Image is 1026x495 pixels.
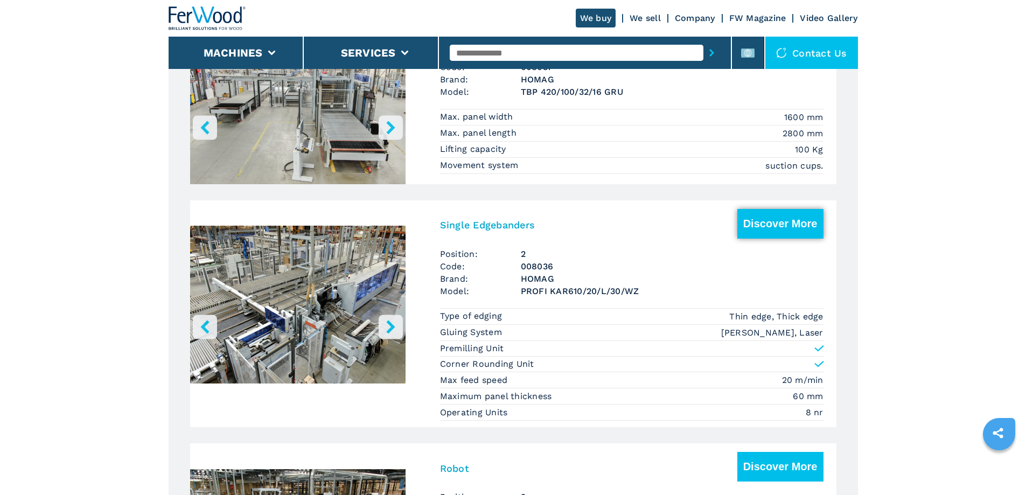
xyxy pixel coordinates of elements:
[521,73,823,86] h3: HOMAG
[193,115,217,140] button: left-button
[190,6,406,268] div: Go to Slide 1
[440,248,521,260] span: Position:
[190,206,406,408] img: 63e255ada46d2120819526894cfa98d3
[729,13,786,23] a: FW Magazine
[204,46,263,59] button: Machines
[985,420,1011,447] a: sharethis
[782,374,823,386] em: 20 m/min
[795,143,823,156] em: 100 Kg
[440,310,505,322] p: Type of edging
[190,200,836,428] a: left-buttonright-buttonGo to Slide 1Go to Slide 2Go to Slide 3Go to Slide 4Go to Slide 5Go to Sli...
[440,219,535,231] h3: Single Edgebanders
[980,447,1018,487] iframe: Chat
[379,315,403,339] button: right-button
[440,86,521,98] span: Model:
[440,260,521,273] span: Code:
[776,47,787,58] img: Contact us
[765,159,823,172] em: suction cups.
[190,1,836,184] a: left-buttonright-buttonGo to Slide 1Go to Slide 2Go to Slide 3Go to Slide 4Go to Slide 5Go to Sli...
[765,37,858,69] div: Contact us
[440,326,505,338] p: Gluing System
[379,115,403,140] button: right-button
[169,6,246,30] img: Ferwood
[440,285,521,297] span: Model:
[800,13,857,23] a: Video Gallery
[190,6,406,208] img: d256888c630f26554c5dbc43e1daf477
[521,285,823,297] h3: PROFI KAR610/20/L/30/WZ
[440,391,555,402] p: Maximum panel thickness
[521,273,823,285] h3: HOMAG
[737,209,823,239] button: Discover More
[440,73,521,86] span: Brand:
[675,13,715,23] a: Company
[440,111,516,123] p: Max. panel width
[576,9,616,27] a: We buy
[440,343,504,354] p: Premilling Unit
[630,13,661,23] a: We sell
[806,406,823,419] em: 8 nr
[721,326,823,339] em: [PERSON_NAME], Laser
[193,315,217,339] button: left-button
[783,127,823,140] em: 2800 mm
[703,40,720,65] button: submit-button
[793,390,823,402] em: 60 mm
[440,127,520,139] p: Max. panel length
[521,260,823,273] h3: 008036
[440,143,509,155] p: Lifting capacity
[440,407,511,419] p: Operating Units
[521,248,823,260] span: 2
[190,206,406,467] div: Go to Slide 1
[440,273,521,285] span: Brand:
[341,46,396,59] button: Services
[521,86,823,98] h3: TBP 420/100/32/16 GRU
[440,374,511,386] p: Max feed speed
[440,462,469,475] h3: Robot
[440,358,534,370] p: Corner Rounding Unit
[440,159,521,171] p: Movement system
[737,452,823,482] button: Discover More
[784,111,823,123] em: 1600 mm
[729,310,823,323] em: Thin edge, Thick edge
